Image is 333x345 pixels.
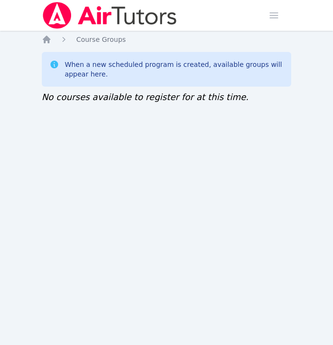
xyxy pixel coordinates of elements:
div: When a new scheduled program is created, available groups will appear here. [65,60,284,79]
a: Course Groups [76,35,126,44]
span: No courses available to register for at this time. [42,92,249,102]
img: Air Tutors [42,2,178,29]
nav: Breadcrumb [42,35,292,44]
span: Course Groups [76,36,126,43]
